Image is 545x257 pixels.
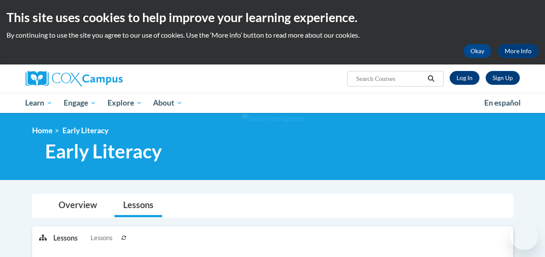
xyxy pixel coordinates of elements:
[20,93,59,113] a: Learn
[484,98,521,107] span: En español
[32,126,52,135] a: Home
[64,98,96,108] span: Engage
[58,93,102,113] a: Engage
[424,74,437,84] button: Search
[53,233,78,243] p: Lessons
[19,93,526,113] div: Main menu
[7,9,538,26] h2: This site uses cookies to help improve your learning experience.
[7,30,538,40] p: By continuing to use the site you agree to our use of cookies. Use the ‘More info’ button to read...
[45,140,162,163] span: Early Literacy
[242,114,304,123] img: Section background
[479,94,526,112] a: En español
[450,71,480,85] a: Log In
[486,71,520,85] a: Register
[510,222,538,250] iframe: Button to launch messaging window, conversation in progress
[108,98,142,108] span: Explore
[26,71,123,87] img: Cox Campus
[463,44,491,58] button: Okay
[114,194,162,217] a: Lessons
[102,93,148,113] a: Explore
[26,71,182,87] a: Cox Campus
[50,194,106,217] a: Overview
[153,98,183,108] span: About
[25,98,52,108] span: Learn
[498,44,538,58] a: More Info
[147,93,188,113] a: About
[91,233,112,243] span: Lessons
[355,74,424,84] input: Search Courses
[62,126,108,135] span: Early Literacy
